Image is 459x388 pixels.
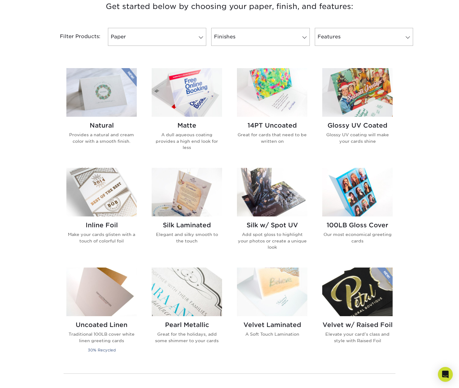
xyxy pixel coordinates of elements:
[322,268,393,361] a: Velvet w/ Raised Foil Greeting Cards Velvet w/ Raised Foil Elevate your card’s class and style wi...
[237,221,307,229] h2: Silk w/ Spot UV
[152,221,222,229] h2: Silk Laminated
[237,68,307,117] img: 14PT Uncoated Greeting Cards
[152,122,222,129] h2: Matte
[152,268,222,361] a: Pearl Metallic Greeting Cards Pearl Metallic Great for the holidays, add some shimmer to your cards
[152,168,222,216] img: Silk Laminated Greeting Cards
[237,122,307,129] h2: 14PT Uncoated
[237,331,307,337] p: A Soft Touch Lamination
[66,268,137,316] img: Uncoated Linen Greeting Cards
[237,321,307,329] h2: Velvet Laminated
[237,231,307,250] p: Add spot gloss to highlight your photos or create a unique look
[66,321,137,329] h2: Uncoated Linen
[237,268,307,316] img: Velvet Laminated Greeting Cards
[66,68,137,160] a: Natural Greeting Cards Natural Provides a natural and cream color with a smooth finish.
[66,122,137,129] h2: Natural
[237,168,307,216] img: Silk w/ Spot UV Greeting Cards
[88,348,116,352] small: 30% Recycled
[66,168,137,260] a: Inline Foil Greeting Cards Inline Foil Make your cards glisten with a touch of colorful foil
[322,221,393,229] h2: 100LB Gloss Cover
[237,268,307,361] a: Velvet Laminated Greeting Cards Velvet Laminated A Soft Touch Lamination
[322,68,393,160] a: Glossy UV Coated Greeting Cards Glossy UV Coated Glossy UV coating will make your cards shine
[237,168,307,260] a: Silk w/ Spot UV Greeting Cards Silk w/ Spot UV Add spot gloss to highlight your photos or create ...
[43,28,105,46] div: Filter Products:
[322,331,393,344] p: Elevate your card’s class and style with Raised Foil
[66,68,137,117] img: Natural Greeting Cards
[237,68,307,160] a: 14PT Uncoated Greeting Cards 14PT Uncoated Great for cards that need to be written on
[152,68,222,160] a: Matte Greeting Cards Matte A dull aqueous coating provides a high end look for less
[66,168,137,216] img: Inline Foil Greeting Cards
[152,68,222,117] img: Matte Greeting Cards
[322,68,393,117] img: Glossy UV Coated Greeting Cards
[152,331,222,344] p: Great for the holidays, add some shimmer to your cards
[66,331,137,344] p: Traditional 100LB cover white linen greeting cards
[152,231,222,244] p: Elegant and silky smooth to the touch
[66,231,137,244] p: Make your cards glisten with a touch of colorful foil
[322,132,393,144] p: Glossy UV coating will make your cards shine
[322,321,393,329] h2: Velvet w/ Raised Foil
[315,28,413,46] a: Features
[108,28,206,46] a: Paper
[237,132,307,144] p: Great for cards that need to be written on
[322,231,393,244] p: Our most economical greeting cards
[152,168,222,260] a: Silk Laminated Greeting Cards Silk Laminated Elegant and silky smooth to the touch
[152,321,222,329] h2: Pearl Metallic
[66,268,137,361] a: Uncoated Linen Greeting Cards Uncoated Linen Traditional 100LB cover white linen greeting cards 3...
[438,367,453,382] div: Open Intercom Messenger
[121,68,137,87] img: New Product
[66,221,137,229] h2: Inline Foil
[322,268,393,316] img: Velvet w/ Raised Foil Greeting Cards
[66,132,137,144] p: Provides a natural and cream color with a smooth finish.
[152,132,222,150] p: A dull aqueous coating provides a high end look for less
[322,168,393,216] img: 100LB Gloss Cover Greeting Cards
[152,268,222,316] img: Pearl Metallic Greeting Cards
[211,28,310,46] a: Finishes
[322,168,393,260] a: 100LB Gloss Cover Greeting Cards 100LB Gloss Cover Our most economical greeting cards
[377,268,393,286] img: New Product
[322,122,393,129] h2: Glossy UV Coated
